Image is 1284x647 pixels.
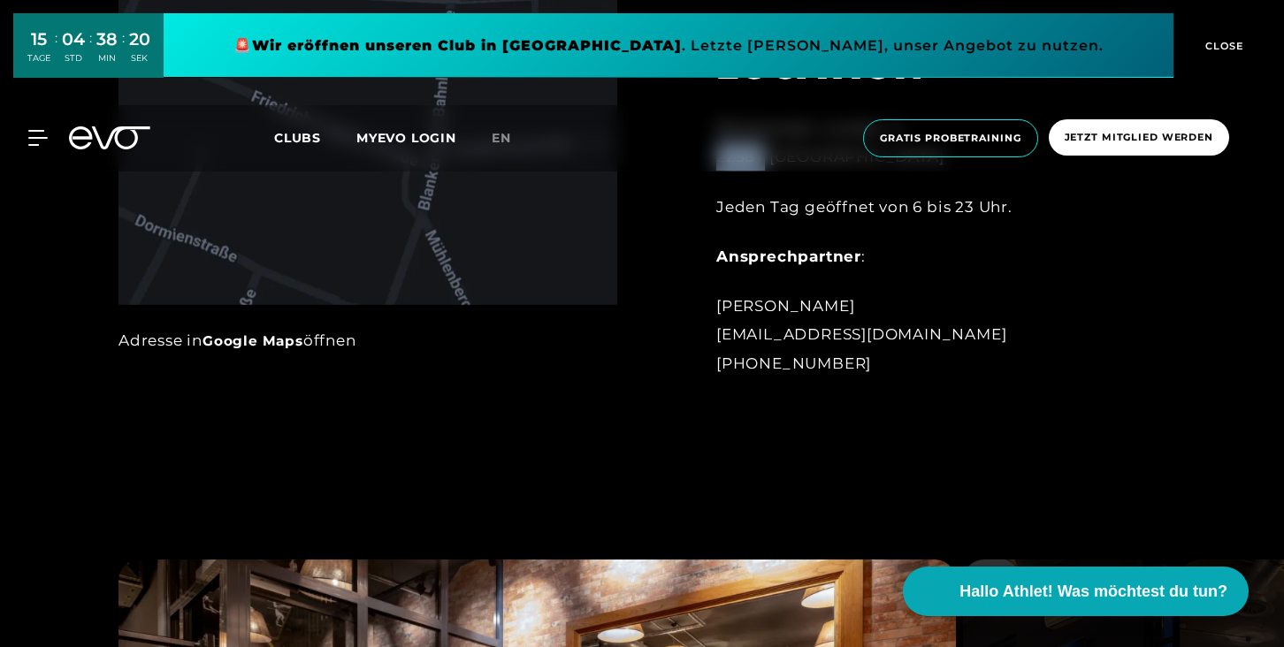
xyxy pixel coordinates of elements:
strong: Ansprechpartner [716,247,861,265]
div: Jeden Tag geöffnet von 6 bis 23 Uhr. [716,193,1105,221]
div: Adresse in öffnen [118,326,617,354]
a: en [492,128,532,148]
div: [PERSON_NAME] [EMAIL_ADDRESS][DOMAIN_NAME] [PHONE_NUMBER] [716,292,1105,377]
div: 04 [62,27,85,52]
button: Hallo Athlet! Was möchtest du tun? [903,567,1249,616]
div: TAGE [27,52,50,65]
div: 38 [96,27,118,52]
div: : [55,28,57,75]
div: 15 [27,27,50,52]
div: 20 [129,27,150,52]
div: : [716,242,1105,270]
span: CLOSE [1201,38,1244,54]
span: Clubs [274,130,321,146]
div: MIN [96,52,118,65]
a: MYEVO LOGIN [356,130,456,146]
span: Jetzt Mitglied werden [1065,130,1213,145]
span: en [492,130,511,146]
button: CLOSE [1173,13,1271,78]
a: Jetzt Mitglied werden [1043,119,1234,157]
div: STD [62,52,85,65]
a: Clubs [274,129,356,146]
div: SEK [129,52,150,65]
a: Gratis Probetraining [858,119,1043,157]
span: Gratis Probetraining [880,131,1021,146]
div: : [89,28,92,75]
span: Hallo Athlet! Was möchtest du tun? [959,580,1227,604]
div: : [122,28,125,75]
a: Google Maps [203,332,303,349]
